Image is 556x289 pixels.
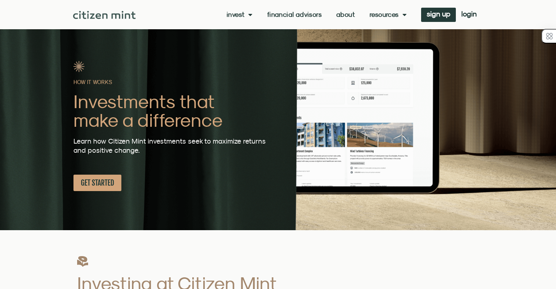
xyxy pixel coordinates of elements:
[427,11,450,16] span: sign up
[227,11,253,18] a: Invest
[370,11,406,18] a: Resources
[73,175,121,191] a: GET STARTED
[267,11,322,18] a: Financial Advisors
[73,11,136,19] img: Citizen Mint
[73,92,272,129] h2: Investments that make a difference
[421,8,456,22] a: sign up
[461,11,477,16] span: login
[456,8,482,22] a: login
[77,256,88,267] img: flower1_DG
[336,11,355,18] a: About
[73,79,272,85] h2: HOW IT WORKS
[81,178,114,187] span: GET STARTED
[227,11,406,18] nav: Menu
[73,137,266,154] span: Learn how Citizen Mint investments seek to maximize returns and positive change.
